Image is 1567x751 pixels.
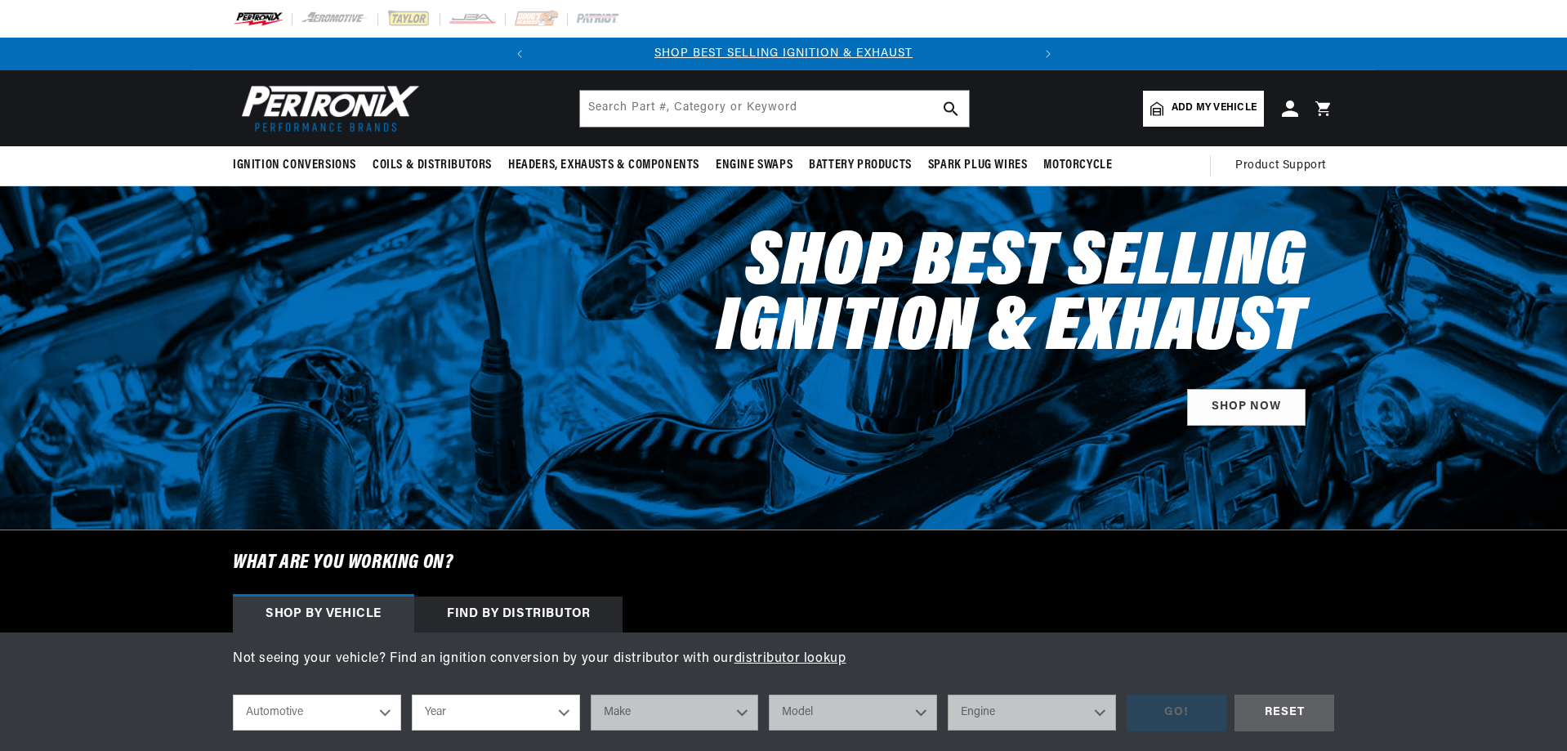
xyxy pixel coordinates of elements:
span: Product Support [1235,157,1326,175]
select: Ride Type [233,695,401,731]
span: Engine Swaps [716,157,792,174]
a: SHOP NOW [1187,389,1306,426]
summary: Engine Swaps [708,146,801,185]
div: Announcement [536,45,1032,63]
summary: Spark Plug Wires [920,146,1036,185]
span: Coils & Distributors [373,157,492,174]
div: Shop by vehicle [233,597,414,633]
select: Model [769,695,937,731]
summary: Ignition Conversions [233,146,364,185]
div: Find by Distributor [414,597,623,633]
a: Add my vehicle [1143,91,1264,127]
summary: Motorcycle [1035,146,1120,185]
summary: Headers, Exhausts & Components [500,146,708,185]
div: RESET [1234,695,1334,731]
span: Headers, Exhausts & Components [508,157,699,174]
span: Ignition Conversions [233,157,356,174]
select: Year [412,695,580,731]
span: Spark Plug Wires [928,157,1028,174]
span: Motorcycle [1043,157,1112,174]
img: Pertronix [233,80,421,136]
input: Search Part #, Category or Keyword [580,91,969,127]
select: Make [591,695,759,731]
slideshow-component: Translation missing: en.sections.announcements.announcement_bar [192,38,1375,70]
h6: What are you working on? [192,530,1375,596]
span: Add my vehicle [1172,101,1257,116]
summary: Product Support [1235,146,1334,186]
summary: Battery Products [801,146,920,185]
select: Engine [948,695,1116,731]
div: 1 of 2 [536,45,1032,63]
summary: Coils & Distributors [364,146,500,185]
a: distributor lookup [734,652,846,665]
span: Battery Products [809,157,912,174]
a: SHOP BEST SELLING IGNITION & EXHAUST [654,47,913,60]
button: Translation missing: en.sections.announcements.next_announcement [1032,38,1065,70]
h2: Shop Best Selling Ignition & Exhaust [607,232,1306,363]
p: Not seeing your vehicle? Find an ignition conversion by your distributor with our [233,649,1334,670]
button: search button [933,91,969,127]
button: Translation missing: en.sections.announcements.previous_announcement [503,38,536,70]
